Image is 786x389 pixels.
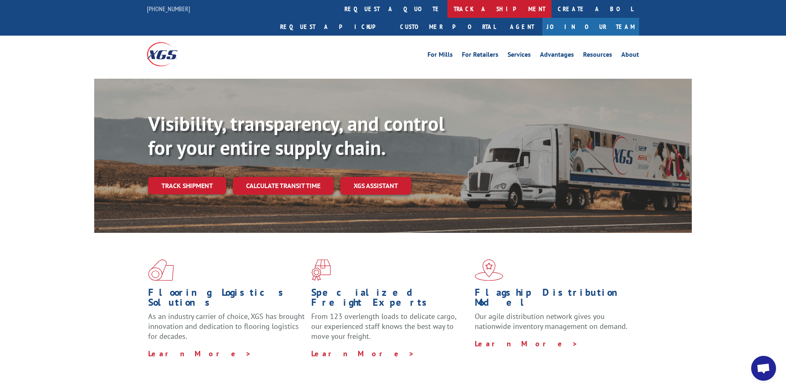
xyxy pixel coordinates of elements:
[148,349,251,358] a: Learn More >
[148,312,305,341] span: As an industry carrier of choice, XGS has brought innovation and dedication to flooring logistics...
[427,51,453,60] a: For Mills
[148,288,305,312] h1: Flooring Logistics Solutions
[502,18,542,36] a: Agent
[148,177,226,194] a: Track shipment
[274,18,394,36] a: Request a pickup
[148,259,174,281] img: xgs-icon-total-supply-chain-intelligence-red
[508,51,531,60] a: Services
[233,177,334,195] a: Calculate transit time
[148,111,444,160] b: Visibility, transparency, and control for your entire supply chain.
[311,312,468,348] p: From 123 overlength loads to delicate cargo, our experienced staff knows the best way to move you...
[751,356,776,381] div: Open chat
[475,312,627,331] span: Our agile distribution network gives you nationwide inventory management on demand.
[311,349,415,358] a: Learn More >
[311,288,468,312] h1: Specialized Freight Experts
[621,51,639,60] a: About
[147,5,190,13] a: [PHONE_NUMBER]
[475,259,503,281] img: xgs-icon-flagship-distribution-model-red
[475,339,578,348] a: Learn More >
[540,51,574,60] a: Advantages
[340,177,411,195] a: XGS ASSISTANT
[462,51,498,60] a: For Retailers
[311,259,331,281] img: xgs-icon-focused-on-flooring-red
[394,18,502,36] a: Customer Portal
[475,288,632,312] h1: Flagship Distribution Model
[542,18,639,36] a: Join Our Team
[583,51,612,60] a: Resources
